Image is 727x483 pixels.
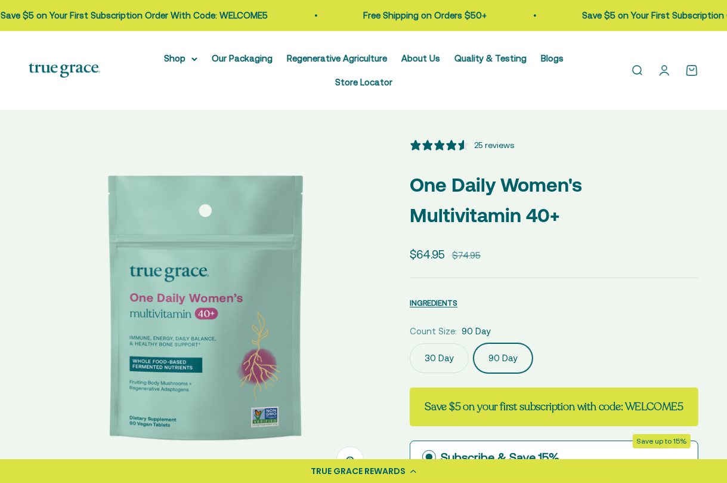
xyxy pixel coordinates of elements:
p: Save $5 on Your First Subscription Order With Code: WELCOME5 [1,8,268,23]
summary: Shop [164,51,197,66]
a: Blogs [541,53,564,63]
span: INGREDIENTS [410,299,457,307]
div: TRUE GRACE REWARDS [311,465,406,478]
compare-at-price: $74.95 [452,248,481,263]
button: INGREDIENTS [410,296,457,310]
strong: Save $5 on your first subscription with code: WELCOME5 [425,399,683,414]
a: Our Packaging [212,53,273,63]
a: Store Locator [335,77,392,87]
span: 90 Day [462,324,491,339]
legend: Count Size: [410,324,457,339]
a: About Us [401,53,440,63]
a: Regenerative Agriculture [287,53,387,63]
a: Free Shipping on Orders $50+ [364,10,487,20]
sale-price: $64.95 [410,245,445,263]
button: 4.6 stars, 25 ratings [410,139,514,152]
p: One Daily Women's Multivitamin 40+ [410,170,698,230]
div: 25 reviews [474,139,514,152]
a: Quality & Testing [454,53,527,63]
